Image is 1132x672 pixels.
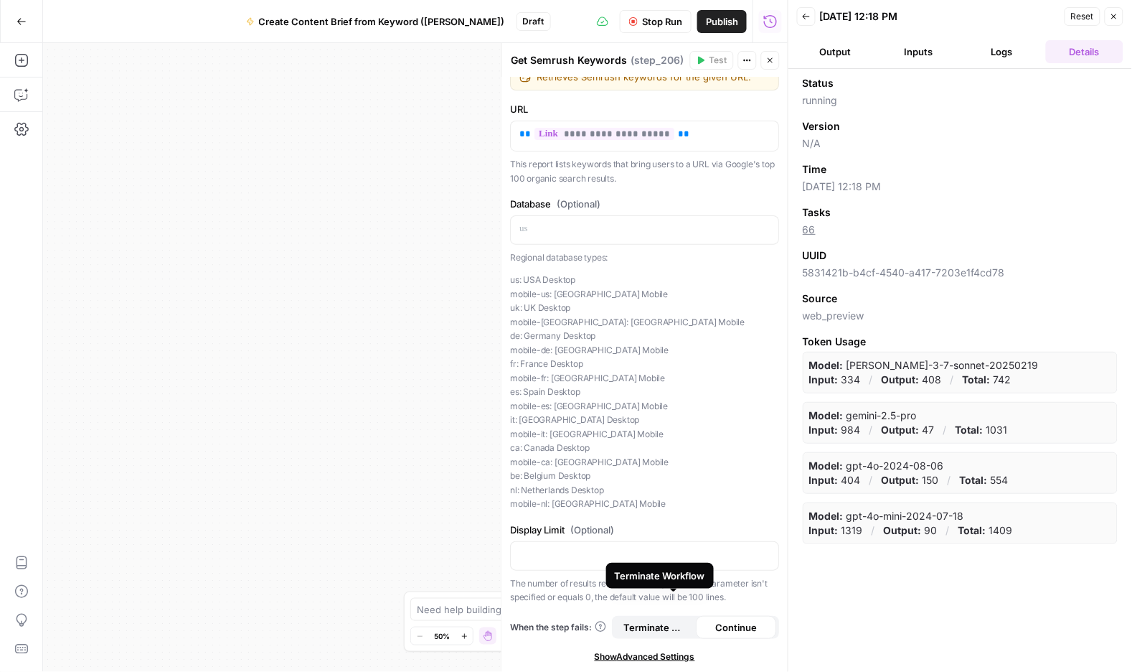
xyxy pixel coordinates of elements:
button: Create Content Brief from Keyword ([PERSON_NAME]) [237,10,514,33]
span: [DATE] 12:18 PM [803,179,1118,194]
p: 47 [882,423,935,437]
strong: Model: [809,409,844,421]
div: Terminate Workflow [615,569,705,583]
label: Database [511,197,780,211]
button: Inputs [880,40,958,63]
span: Test [709,54,727,67]
span: (Optional) [557,197,601,211]
strong: Total: [963,373,991,386]
p: 150 [882,473,939,487]
span: 50% [434,630,450,642]
span: Continue [716,620,758,635]
strong: Input: [809,424,839,436]
span: ( step_206 ) [631,53,684,67]
strong: Model: [809,359,844,371]
a: 66 [803,223,816,235]
p: / [948,473,951,487]
button: Publish [697,10,747,33]
strong: Output: [882,373,920,386]
span: Time [803,162,827,177]
strong: Total: [960,474,988,486]
span: Show Advanced Settings [595,650,695,663]
strong: Input: [809,524,839,536]
span: (Optional) [571,523,615,537]
p: 554 [960,473,1009,487]
label: URL [511,102,780,116]
span: Publish [706,14,738,29]
p: / [869,423,873,437]
p: Regional database types: [511,251,780,265]
span: Stop Run [642,14,682,29]
span: Tasks [803,205,831,220]
span: N/A [803,136,1118,151]
p: 742 [963,373,1011,387]
p: 1409 [958,523,1013,538]
strong: Total: [958,524,986,536]
span: web_preview [803,309,1118,323]
p: 334 [809,373,861,387]
span: Reset [1071,10,1094,23]
p: 90 [884,523,938,538]
strong: Output: [882,474,920,486]
p: 1031 [956,423,1008,437]
p: gpt-4o-mini-2024-07-18 [809,509,964,523]
span: Draft [523,15,544,28]
p: / [869,373,873,387]
span: Status [803,76,834,90]
span: UUID [803,248,827,263]
strong: Output: [882,424,920,436]
button: Output [797,40,874,63]
strong: Output: [884,524,922,536]
button: Test [690,51,734,70]
p: The number of results returned to a request. If this parameter isn't specified or equals 0, the d... [511,577,780,605]
span: Create Content Brief from Keyword ([PERSON_NAME]) [259,14,505,29]
p: 404 [809,473,861,487]
p: 1319 [809,523,863,538]
p: us: USA Desktop mobile-us: [GEOGRAPHIC_DATA] Mobile uk: UK Desktop mobile-[GEOGRAPHIC_DATA]: [GEO... [511,273,780,511]
strong: Total: [956,424,984,436]
span: Version [803,119,841,134]
p: 408 [882,373,942,387]
p: / [943,423,947,437]
p: 984 [809,423,861,437]
strong: Model: [809,459,844,472]
span: Source [803,291,838,306]
button: Logs [963,40,1041,63]
p: / [946,523,950,538]
p: / [872,523,875,538]
p: / [951,373,954,387]
p: gemini-2.5-pro [809,409,917,423]
button: Terminate Workflow [615,616,697,639]
label: Display Limit [511,523,780,537]
p: gpt-4o-2024-08-06 [809,459,944,473]
p: claude-3-7-sonnet-20250219 [809,358,1039,373]
p: This report lists keywords that bring users to a URL via Google's top 100 organic search results. [511,157,780,185]
span: running [803,93,1118,108]
p: / [869,473,873,487]
textarea: Get Semrush Keywords [511,53,628,67]
span: Terminate Workflow [624,620,688,635]
span: 5831421b-b4cf-4540-a417-7203e1f4cd78 [803,266,1118,280]
strong: Input: [809,474,839,486]
strong: Input: [809,373,839,386]
a: When the step fails: [511,621,607,634]
button: Reset [1065,7,1100,26]
button: Stop Run [620,10,692,33]
button: Details [1046,40,1123,63]
strong: Model: [809,510,844,522]
span: Token Usage [803,335,1118,349]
